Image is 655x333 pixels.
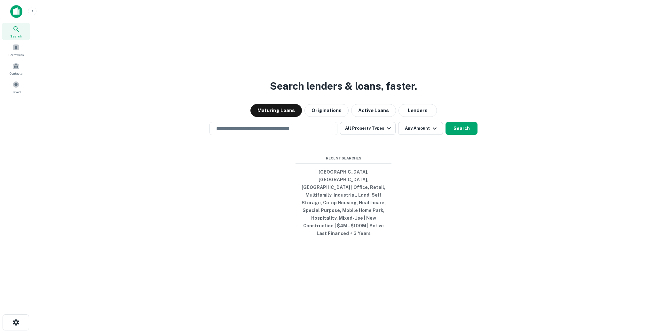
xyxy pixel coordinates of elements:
span: Search [10,34,22,39]
a: Saved [2,78,30,96]
button: All Property Types [340,122,396,135]
button: Search [446,122,477,135]
img: capitalize-icon.png [10,5,22,18]
button: Any Amount [398,122,443,135]
a: Contacts [2,60,30,77]
button: Maturing Loans [250,104,302,117]
button: [GEOGRAPHIC_DATA], [GEOGRAPHIC_DATA], [GEOGRAPHIC_DATA] | Office, Retail, Multifamily, Industrial... [296,166,391,239]
button: Active Loans [351,104,396,117]
a: Borrowers [2,41,30,59]
button: Lenders [399,104,437,117]
span: Borrowers [8,52,24,57]
span: Contacts [10,71,22,76]
a: Search [2,23,30,40]
h3: Search lenders & loans, faster. [270,78,417,94]
span: Saved [12,89,21,94]
button: Originations [304,104,349,117]
span: Recent Searches [296,156,391,161]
